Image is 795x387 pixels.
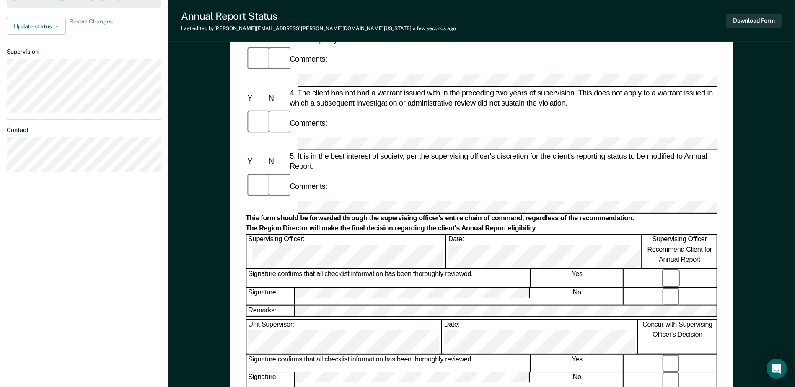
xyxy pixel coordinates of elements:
div: Signature confirms that all checklist information has been thoroughly reviewed. [246,270,530,287]
div: Signature: [246,288,294,305]
div: N [267,156,287,166]
div: Date: [443,320,637,354]
div: Remarks: [246,305,295,316]
button: Update status [7,18,66,35]
dt: Supervision [7,48,161,55]
span: Revert Changes [69,18,113,35]
div: Comments: [288,54,329,64]
div: No [531,288,624,305]
div: Yes [531,270,624,287]
div: Y [246,156,267,166]
div: Comments: [288,118,329,128]
span: a few seconds ago [413,26,456,31]
div: Signature confirms that all checklist information has been thoroughly reviewed. [246,355,530,372]
div: Concur with Supervising Officer's Decision [638,320,717,354]
dt: Contact [7,126,161,134]
div: The Region Director will make the final decision regarding the client's Annual Report eligibility [246,224,717,233]
button: Download Form [726,14,782,28]
div: Supervising Officer Recommend Client for Annual Report [642,235,717,269]
div: Last edited by [PERSON_NAME][EMAIL_ADDRESS][PERSON_NAME][DOMAIN_NAME][US_STATE] [181,26,456,31]
div: N [267,93,287,103]
div: Y [246,93,267,103]
div: Open Intercom Messenger [767,359,787,379]
div: 5. It is in the best interest of society, per the supervising officer's discretion for the client... [288,151,717,171]
div: Supervising Officer: [246,235,446,269]
div: Date: [447,235,642,269]
div: Comments: [288,181,329,191]
div: Annual Report Status [181,10,456,22]
div: 4. The client has not had a warrant issued with in the preceding two years of supervision. This d... [288,88,717,108]
div: Yes [531,355,624,372]
div: Unit Supervisor: [246,320,441,354]
div: This form should be forwarded through the supervising officer's entire chain of command, regardle... [246,215,717,224]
